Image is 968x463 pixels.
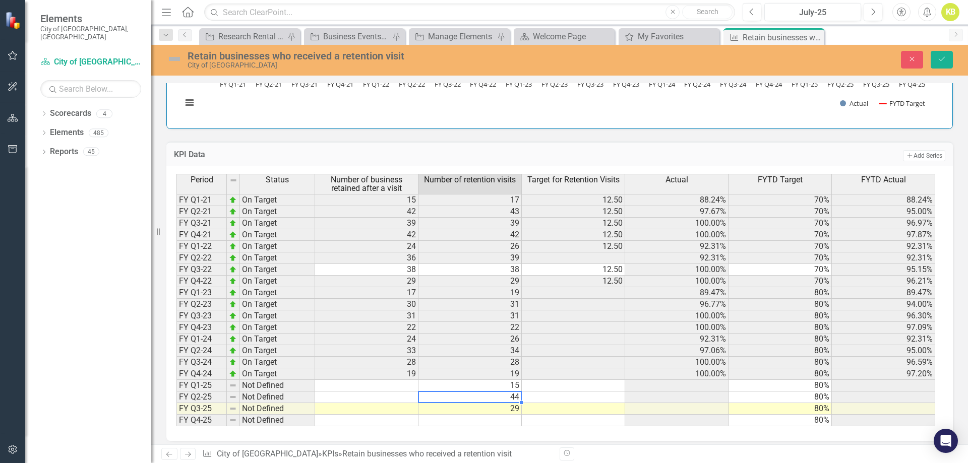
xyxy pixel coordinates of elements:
span: Status [266,175,289,184]
td: On Target [240,218,315,229]
td: 26 [418,241,522,252]
img: zOikAAAAAElFTkSuQmCC [229,208,237,216]
a: Research Rental Assistance for Businesses [202,30,285,43]
input: Search Below... [40,80,141,98]
td: FY Q4-24 [176,368,227,380]
img: zOikAAAAAElFTkSuQmCC [229,358,237,366]
td: 100.00% [625,310,729,322]
text: FY Q2-25 [827,80,854,89]
span: Number of business retained after a visit [317,175,416,193]
td: 22 [315,322,418,334]
td: On Target [240,252,315,264]
td: On Target [240,241,315,252]
img: zOikAAAAAElFTkSuQmCC [229,242,237,250]
a: Manage Elements [411,30,495,43]
img: 8DAGhfEEPCf229AAAAAElFTkSuQmCC [229,416,237,424]
div: Business Events Calendar for Website [323,30,390,43]
td: 44 [418,391,522,403]
td: FY Q2-23 [176,299,227,310]
img: zOikAAAAAElFTkSuQmCC [229,266,237,274]
td: 70% [729,206,832,218]
td: 92.31% [832,252,935,264]
text: FY Q1-22 [363,80,389,89]
td: 92.31% [625,241,729,252]
td: 12.50 [522,241,625,252]
td: 29 [418,276,522,287]
img: zOikAAAAAElFTkSuQmCC [229,370,237,378]
td: FY Q4-21 [176,229,227,241]
td: On Target [240,334,315,345]
td: 12.50 [522,218,625,229]
div: KB [941,3,959,21]
td: 39 [418,252,522,264]
img: Not Defined [166,51,183,67]
img: zOikAAAAAElFTkSuQmCC [229,219,237,227]
td: 100.00% [625,368,729,380]
div: July-25 [768,7,858,19]
td: On Target [240,206,315,218]
td: 70% [729,241,832,252]
td: On Target [240,357,315,368]
td: 89.47% [625,287,729,299]
img: zOikAAAAAElFTkSuQmCC [229,312,237,320]
td: 29 [418,403,522,415]
td: 80% [729,345,832,357]
td: FY Q4-22 [176,276,227,287]
td: 22 [418,322,522,334]
td: FY Q4-23 [176,322,227,334]
a: Reports [50,146,78,158]
td: 100.00% [625,229,729,241]
td: 100.00% [625,218,729,229]
td: 92.31% [625,252,729,264]
text: FY Q4-24 [756,80,782,89]
span: Actual [665,175,688,184]
td: 19 [418,368,522,380]
td: On Target [240,264,315,276]
td: 31 [418,310,522,322]
td: 88.24% [625,194,729,206]
text: FY Q4-22 [470,80,496,89]
a: Welcome Page [516,30,612,43]
text: FY Q1-23 [506,80,532,89]
td: FY Q1-23 [176,287,227,299]
div: Welcome Page [533,30,612,43]
td: 95.15% [832,264,935,276]
text: FY Q3-25 [863,80,889,89]
img: zOikAAAAAElFTkSuQmCC [229,196,237,204]
td: 96.97% [832,218,935,229]
td: 97.06% [625,345,729,357]
td: FY Q2-22 [176,252,227,264]
td: Not Defined [240,391,315,403]
span: FYTD Target [758,175,803,184]
div: My Favorites [638,30,717,43]
td: 26 [418,334,522,345]
td: 28 [418,357,522,368]
td: 97.20% [832,368,935,380]
img: zOikAAAAAElFTkSuQmCC [229,347,237,355]
td: 92.31% [832,241,935,252]
td: 29 [315,276,418,287]
td: 97.87% [832,229,935,241]
td: FY Q3-23 [176,310,227,322]
div: Manage Elements [428,30,495,43]
span: FYTD Actual [861,175,906,184]
td: 80% [729,415,832,426]
td: 12.50 [522,229,625,241]
text: FY Q2-24 [684,80,711,89]
td: 80% [729,287,832,299]
td: 38 [418,264,522,276]
td: 96.30% [832,310,935,322]
td: 70% [729,229,832,241]
a: Scorecards [50,108,91,119]
div: Retain businesses who received a retention visit [342,449,512,458]
td: 96.21% [832,276,935,287]
td: 100.00% [625,357,729,368]
td: 95.00% [832,206,935,218]
div: 4 [96,109,112,118]
td: 24 [315,241,418,252]
img: zOikAAAAAElFTkSuQmCC [229,323,237,332]
td: 92.31% [832,334,935,345]
td: 80% [729,322,832,334]
text: FY Q4-21 [327,80,353,89]
input: Search ClearPoint... [204,4,735,21]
